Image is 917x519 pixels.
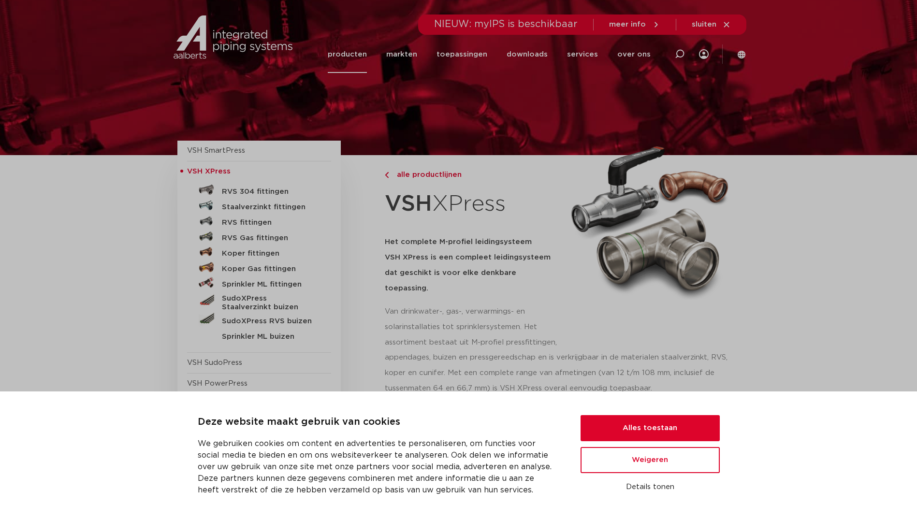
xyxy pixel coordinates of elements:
button: Weigeren [581,447,720,473]
button: Details tonen [581,479,720,495]
a: producten [328,36,367,73]
a: SudoXPress Staalverzinkt buizen [187,290,331,312]
img: chevron-right.svg [385,172,389,178]
a: RVS fittingen [187,213,331,229]
a: VSH SmartPress [187,147,245,154]
a: toepassingen [437,36,487,73]
h5: Sprinkler ML buizen [222,332,318,341]
span: alle productlijnen [391,171,462,178]
a: SudoXPress RVS buizen [187,312,331,327]
a: markten [386,36,417,73]
a: alle productlijnen [385,169,560,181]
h5: Staalverzinkt fittingen [222,203,318,212]
a: Koper fittingen [187,244,331,259]
span: meer info [609,21,646,28]
h5: SudoXPress Staalverzinkt buizen [222,294,318,312]
a: meer info [609,20,660,29]
span: sluiten [692,21,716,28]
h5: Koper Gas fittingen [222,265,318,274]
h5: RVS Gas fittingen [222,234,318,243]
nav: Menu [328,36,651,73]
div: my IPS [699,43,709,65]
p: Van drinkwater-, gas-, verwarmings- en solarinstallaties tot sprinklersystemen. Het assortiment b... [385,304,560,350]
a: RVS 304 fittingen [187,182,331,198]
h5: RVS fittingen [222,218,318,227]
h5: Het complete M-profiel leidingsysteem VSH XPress is een compleet leidingsysteem dat geschikt is v... [385,234,560,296]
h5: Koper fittingen [222,249,318,258]
a: VSH SudoPress [187,359,242,366]
p: appendages, buizen en pressgereedschap en is verkrijgbaar in de materialen staalverzinkt, RVS, ko... [385,350,740,396]
span: NIEUW: myIPS is beschikbaar [434,19,578,29]
p: Deze website maakt gebruik van cookies [198,415,557,430]
a: over ons [617,36,651,73]
a: Sprinkler ML fittingen [187,275,331,290]
button: Alles toestaan [581,415,720,441]
a: services [567,36,598,73]
strong: VSH [385,193,432,215]
h1: XPress [385,186,560,223]
p: We gebruiken cookies om content en advertenties te personaliseren, om functies voor social media ... [198,438,557,496]
a: sluiten [692,20,731,29]
a: Staalverzinkt fittingen [187,198,331,213]
h5: Sprinkler ML fittingen [222,280,318,289]
a: RVS Gas fittingen [187,229,331,244]
a: downloads [507,36,548,73]
h5: RVS 304 fittingen [222,187,318,196]
h5: SudoXPress RVS buizen [222,317,318,326]
a: Koper Gas fittingen [187,259,331,275]
a: Sprinkler ML buizen [187,327,331,343]
a: VSH PowerPress [187,380,247,387]
span: VSH XPress [187,168,231,175]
